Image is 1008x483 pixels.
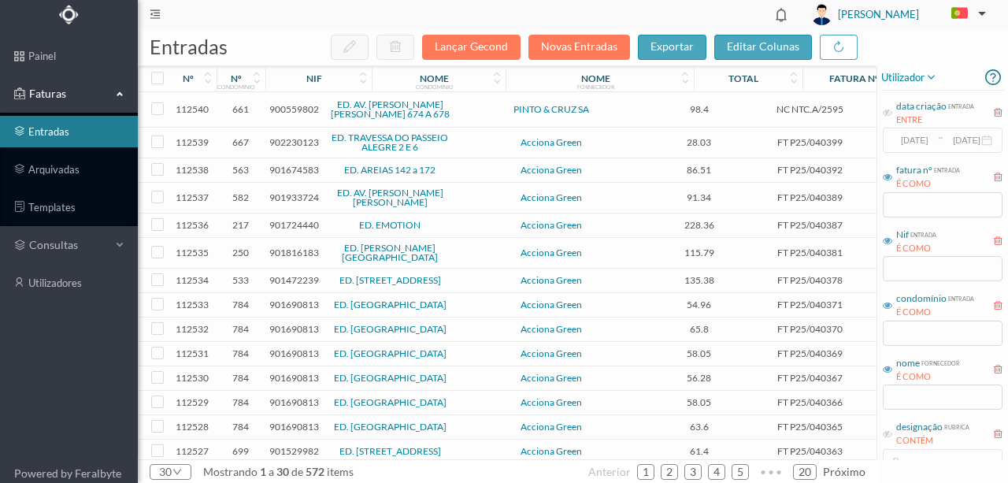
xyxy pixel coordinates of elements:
[521,219,582,231] a: Acciona Green
[220,219,261,231] span: 217
[334,396,447,408] a: ED. [GEOGRAPHIC_DATA]
[771,5,791,25] i: icon: bell
[649,299,750,310] span: 54.96
[932,163,960,175] div: entrada
[269,136,319,148] span: 902230123
[337,187,443,208] a: ED. AV. [PERSON_NAME] [PERSON_NAME]
[870,372,965,384] span: Eletricidade
[220,191,261,203] span: 582
[649,136,750,148] span: 28.03
[334,347,447,359] a: ED. [GEOGRAPHIC_DATA]
[334,323,447,335] a: ED. [GEOGRAPHIC_DATA]
[521,396,582,408] a: Acciona Green
[521,136,582,148] a: Acciona Green
[334,372,447,384] a: ED. [GEOGRAPHIC_DATA]
[896,163,932,177] div: fatura nº
[870,323,965,335] span: Eletricidade
[758,421,862,433] span: FT P25/040365
[896,99,947,113] div: data criação
[303,465,327,478] span: 572
[269,421,319,433] span: 901690813
[758,396,862,408] span: FT P25/040366
[649,274,750,286] span: 135.38
[220,247,261,258] span: 250
[896,370,960,384] div: É COMO
[577,84,614,90] div: fornecedor
[269,191,319,203] span: 901933724
[758,347,862,359] span: FT P25/040369
[870,191,965,203] span: Eletricidade
[881,68,937,87] span: utilizador
[521,164,582,176] a: Acciona Green
[896,242,936,255] div: É COMO
[220,274,261,286] span: 533
[269,219,319,231] span: 901724440
[708,464,725,480] li: 4
[306,72,322,84] div: nif
[521,274,582,286] a: Acciona Green
[339,274,441,286] a: ED. [STREET_ADDRESS]
[269,347,319,359] span: 901690813
[521,372,582,384] a: Acciona Green
[269,465,274,478] span: a
[758,372,862,384] span: FT P25/040367
[258,465,269,478] span: 1
[896,420,943,434] div: designação
[870,136,965,148] span: Eletricidade
[637,464,654,480] li: 1
[220,421,261,433] span: 784
[714,35,812,60] button: editar colunas
[220,372,261,384] span: 784
[649,323,750,335] span: 65.8
[521,445,582,457] a: Acciona Green
[521,247,582,258] a: Acciona Green
[829,72,879,84] div: fatura nº
[291,465,303,478] span: de
[269,396,319,408] span: 901690813
[220,347,261,359] span: 784
[422,35,521,60] button: Lançar Gecond
[339,445,441,457] a: ED. [STREET_ADDRESS]
[649,103,750,115] span: 98.4
[172,421,213,433] span: 112528
[870,274,965,286] span: Eletricidade
[870,421,965,433] span: Eletricidade
[896,356,920,370] div: nome
[220,323,261,335] span: 784
[649,421,750,433] span: 63.6
[269,372,319,384] span: 901690813
[588,465,631,478] span: anterior
[896,306,974,319] div: É COMO
[59,5,79,24] img: Logo
[269,103,319,115] span: 900559802
[172,299,213,310] span: 112533
[25,86,112,102] span: Faturas
[661,464,678,480] li: 2
[758,274,862,286] span: FT P25/040378
[684,464,702,480] li: 3
[513,103,589,115] a: PINTO & CRUZ SA
[269,274,319,286] span: 901472239
[172,445,213,457] span: 112527
[150,35,228,58] span: entradas
[870,98,965,121] span: Elevadores – manutenção
[203,465,258,478] span: mostrando
[29,237,108,253] span: consultas
[172,372,213,384] span: 112530
[870,247,965,258] span: Eletricidade
[896,228,909,242] div: Nif
[172,247,213,258] span: 112535
[870,347,965,359] span: Eletricidade
[811,4,832,25] img: user_titan3.af2715ee.jpg
[728,72,758,84] div: total
[870,396,965,408] span: Eletricidade
[274,465,291,478] span: 30
[649,347,750,359] span: 58.05
[758,136,862,148] span: FT P25/040399
[172,347,213,359] span: 112531
[332,132,448,153] a: ED. TRAVESSA DO PASSEIO ALEGRE 2 E 6
[220,299,261,310] span: 784
[649,445,750,457] span: 61.4
[758,103,862,115] span: NC NTC.A/2595
[220,164,261,176] span: 563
